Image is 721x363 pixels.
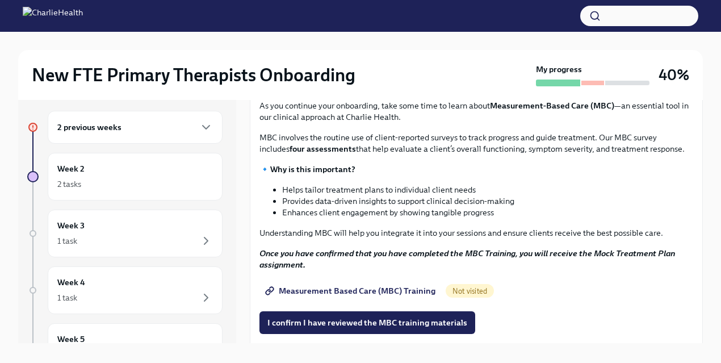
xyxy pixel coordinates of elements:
p: MBC involves the routine use of client-reported surveys to track progress and guide treatment. Ou... [259,132,693,155]
h6: Week 2 [57,162,85,175]
div: 1 task [57,292,77,303]
strong: My progress [536,64,582,75]
div: 1 task [57,235,77,247]
li: Enhances client engagement by showing tangible progress [282,207,693,218]
span: I confirm I have reviewed the MBC training materials [267,317,467,328]
h6: Week 5 [57,333,85,345]
li: Helps tailor treatment plans to individual client needs [282,184,693,195]
span: Not visited [446,287,494,295]
p: 🔹 [259,164,693,175]
strong: Why is this important? [270,164,355,174]
div: 2 previous weeks [48,111,223,144]
h6: Week 4 [57,276,85,289]
strong: Once you have confirmed that you have completed the MBC Training, you will receive the Mock Treat... [259,248,675,270]
strong: four assessments [290,144,356,154]
div: 2 tasks [57,178,81,190]
a: Week 31 task [27,210,223,257]
h3: 40% [659,65,689,85]
a: Week 22 tasks [27,153,223,201]
span: Measurement Based Care (MBC) Training [267,285,435,297]
h6: 2 previous weeks [57,121,121,133]
strong: Measurement-Based Care (MBC) [490,101,614,111]
p: Understanding MBC will help you integrate it into your sessions and ensure clients receive the be... [259,227,693,239]
h6: Week 3 [57,219,85,232]
button: I confirm I have reviewed the MBC training materials [259,311,475,334]
img: CharlieHealth [23,7,83,25]
p: As you continue your onboarding, take some time to learn about —an essential tool in our clinical... [259,100,693,123]
h2: New FTE Primary Therapists Onboarding [32,64,355,86]
a: Week 41 task [27,266,223,314]
li: Provides data-driven insights to support clinical decision-making [282,195,693,207]
a: Measurement Based Care (MBC) Training [259,279,443,302]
